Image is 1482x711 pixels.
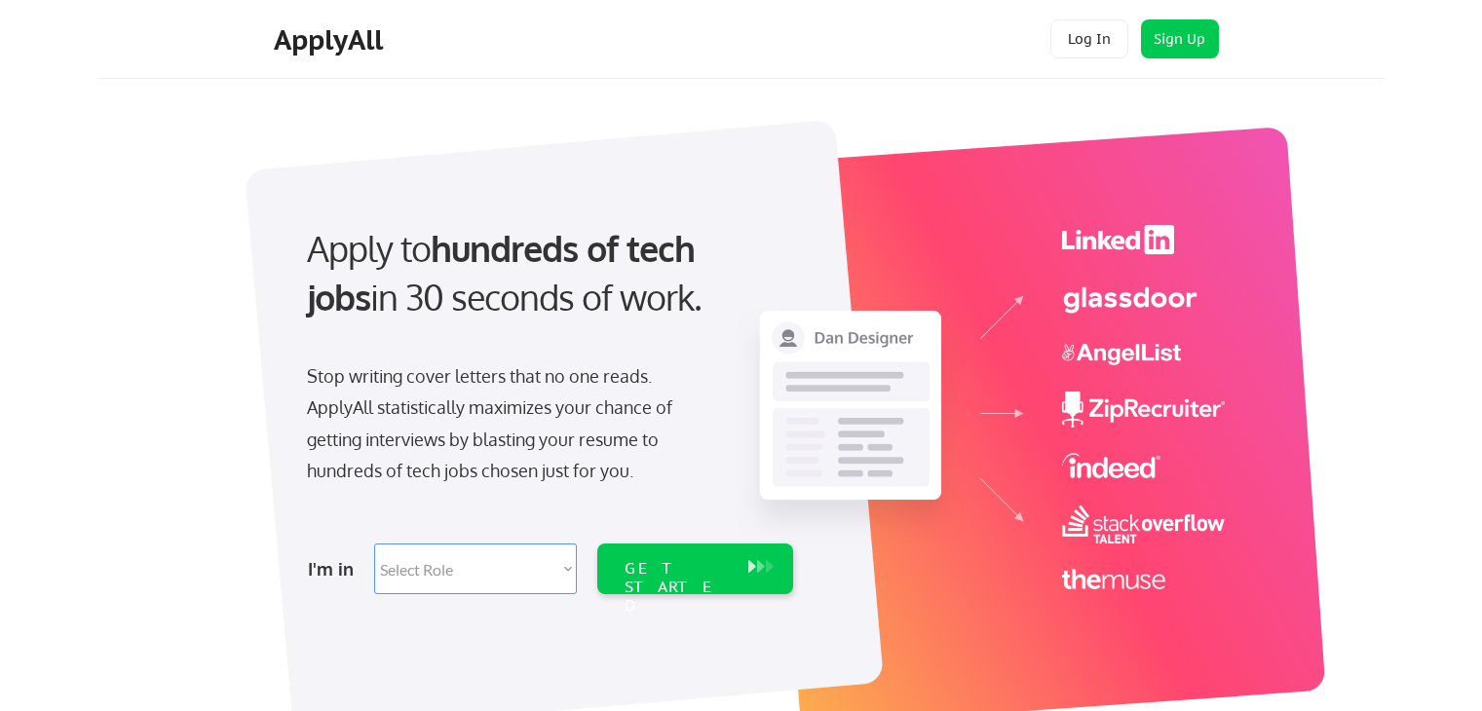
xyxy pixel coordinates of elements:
[1141,19,1219,58] button: Sign Up
[1050,19,1128,58] button: Log In
[274,23,389,56] div: ApplyAll
[308,553,362,584] div: I'm in
[307,360,707,487] div: Stop writing cover letters that no one reads. ApplyAll statistically maximizes your chance of get...
[625,559,729,616] div: GET STARTED
[307,224,785,322] div: Apply to in 30 seconds of work.
[307,226,703,318] strong: hundreds of tech jobs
